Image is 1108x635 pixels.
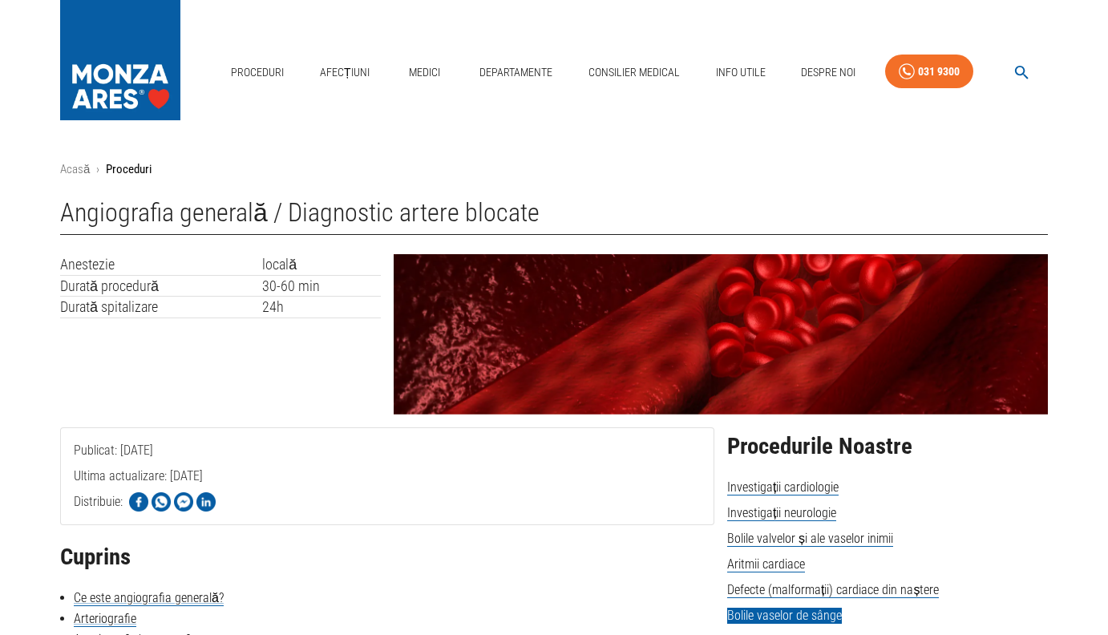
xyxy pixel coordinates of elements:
[74,468,203,548] span: Ultima actualizare: [DATE]
[60,544,714,570] h2: Cuprins
[96,160,99,179] li: ›
[74,590,224,606] a: Ce este angiografia generală?
[60,162,90,176] a: Acasă
[727,556,805,572] span: Aritmii cardiace
[885,55,973,89] a: 031 9300
[196,492,216,512] img: Share on LinkedIn
[60,254,262,275] td: Anestezie
[174,492,193,512] img: Share on Facebook Messenger
[727,582,939,598] span: Defecte (malformații) cardiace din naștere
[727,505,836,521] span: Investigații neurologie
[727,434,1048,459] h2: Procedurile Noastre
[394,254,1048,415] img: Angiografia generală | MONZA ARES
[727,531,893,547] span: Bolile valvelor și ale vaselor inimii
[129,492,148,512] img: Share on Facebook
[795,56,862,89] a: Despre Noi
[582,56,686,89] a: Consilier Medical
[224,56,290,89] a: Proceduri
[710,56,772,89] a: Info Utile
[262,297,381,318] td: 24h
[727,479,839,495] span: Investigații cardiologie
[60,275,262,297] td: Durată procedură
[152,492,171,512] img: Share on WhatsApp
[727,608,842,624] span: Bolile vaselor de sânge
[74,492,123,512] p: Distribuie:
[262,254,381,275] td: locală
[313,56,376,89] a: Afecțiuni
[918,62,960,82] div: 031 9300
[60,297,262,318] td: Durată spitalizare
[74,611,136,627] a: Arteriografie
[74,443,153,522] span: Publicat: [DATE]
[398,56,450,89] a: Medici
[60,160,1048,179] nav: breadcrumb
[60,198,1048,235] h1: Angiografia generală / Diagnostic artere blocate
[473,56,559,89] a: Departamente
[262,275,381,297] td: 30-60 min
[106,160,152,179] p: Proceduri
